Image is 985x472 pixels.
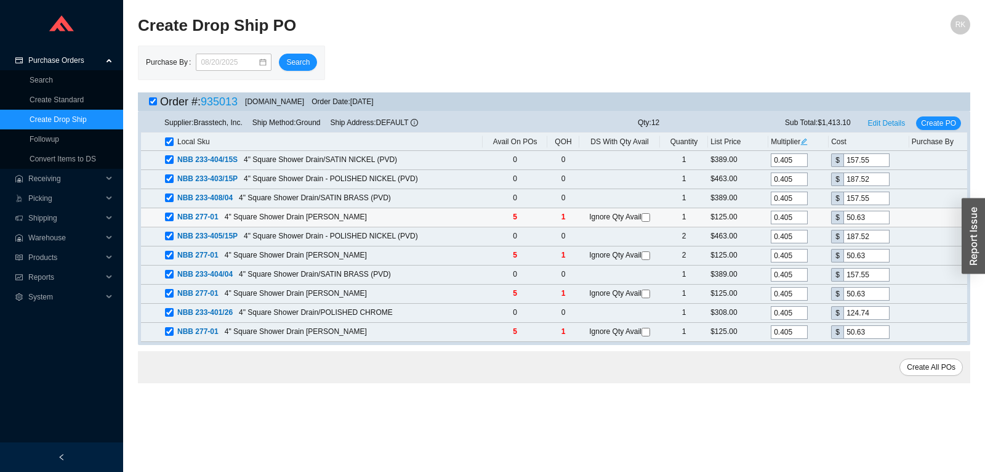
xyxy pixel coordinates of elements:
span: 4" Square Shower Drain [PERSON_NAME] [225,289,367,298]
span: read [15,254,23,261]
td: 1 [660,170,708,189]
span: NBB 233-403/15P [177,174,238,183]
td: $125.00 [708,285,768,304]
span: NBB 233-401/26 [177,308,233,317]
span: NBB 233-408/04 [177,193,233,202]
td: 1 [660,208,708,227]
span: 0 [561,308,566,317]
span: System [28,287,102,307]
td: $125.00 [708,208,768,227]
span: 4" Square Shower Drain [PERSON_NAME] [225,251,367,259]
span: Create All POs [907,361,955,373]
span: 1 [561,213,566,221]
span: Shipping [28,208,102,228]
th: Purchase By [909,133,967,151]
div: $ [831,173,843,186]
span: NBB 233-404/15S [177,155,238,164]
span: 0 [561,270,566,279]
div: $ [831,192,843,205]
td: 1 [660,266,708,285]
td: 1 [660,323,708,342]
span: NBB 277-01 [177,327,219,336]
span: left [58,454,65,461]
span: 0 [561,174,566,183]
span: 5 [513,213,517,221]
span: RK [955,15,966,35]
span: Search [286,56,310,68]
span: 4" Square Shower Drain - POLISHED NICKEL (PVD) [244,232,418,240]
span: Sub Total: $1,413.10 [785,116,851,130]
span: 0 [561,193,566,202]
span: NBB 233-405/15P [177,232,238,240]
div: $ [831,153,843,167]
div: $ [831,211,843,224]
div: $ [831,287,843,301]
td: $463.00 [708,170,768,189]
td: 2 [660,227,708,246]
div: $ [831,249,843,262]
a: 935013 [201,96,238,108]
span: Purchase Orders [28,51,102,70]
span: Ignore Qty Avail [589,327,650,336]
span: credit-card [15,57,23,64]
span: Ignore Qty Avail [589,251,650,259]
span: 4" Square Shower Drain [PERSON_NAME] [225,327,367,336]
span: 5 [513,289,517,298]
span: Supplier: Brasstech, Inc. [164,118,243,127]
span: 0 [513,174,517,183]
th: List Price [708,133,768,151]
td: $389.00 [708,151,768,170]
a: Search [30,76,53,84]
span: Ignore Qty Avail [589,289,650,298]
span: 1 [561,327,566,336]
td: $389.00 [708,189,768,208]
th: QOH [547,133,579,151]
span: 4" Square Shower Drain/POLISHED CHROME [239,308,393,317]
td: $125.00 [708,246,768,266]
a: Create Drop Ship [30,115,87,124]
span: 0 [513,232,517,240]
span: Picking [28,189,102,208]
span: Ship Address: DEFAULT [331,118,418,127]
td: 1 [660,189,708,208]
span: Qty: 12 [638,116,659,130]
button: Create All POs [899,359,963,376]
span: 0 [561,155,566,164]
span: 0 [513,308,517,317]
span: edit [800,138,808,145]
span: fund [15,274,23,281]
span: 4" Square Shower Drain/SATIN NICKEL (PVD) [244,155,397,164]
span: Create PO [921,117,956,129]
span: 4" Square Shower Drain/SATIN BRASS (PVD) [239,270,391,279]
td: $308.00 [708,304,768,323]
th: Cost [829,133,909,151]
span: 0 [513,270,517,279]
div: Order #: [160,92,238,111]
span: 0 [561,232,566,240]
a: Followup [30,135,59,144]
button: Search [279,54,317,71]
input: 08/20/2025 [201,56,258,68]
a: Create Standard [30,96,84,104]
span: Reports [28,267,102,287]
span: 5 [513,327,517,336]
div: $ [831,268,843,282]
span: Ignore Qty Avail [589,213,650,221]
span: Edit Details [868,117,906,129]
span: 0 [513,193,517,202]
td: 2 [660,246,708,266]
span: 5 [513,251,517,259]
span: Receiving [28,169,102,189]
th: Avail On POs [483,133,547,151]
h2: Create Drop Ship PO [138,15,762,36]
th: Quantity [660,133,708,151]
span: 4" Square Shower Drain [PERSON_NAME] [225,213,367,221]
td: 1 [660,304,708,323]
td: 1 [660,285,708,304]
span: Local Sku [177,136,210,148]
span: 4" Square Shower Drain - POLISHED NICKEL (PVD) [244,174,418,183]
span: 4" Square Shower Drain/SATIN BRASS (PVD) [239,193,391,202]
div: $ [831,325,843,339]
span: Products [28,248,102,267]
button: Edit Details [863,116,911,130]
